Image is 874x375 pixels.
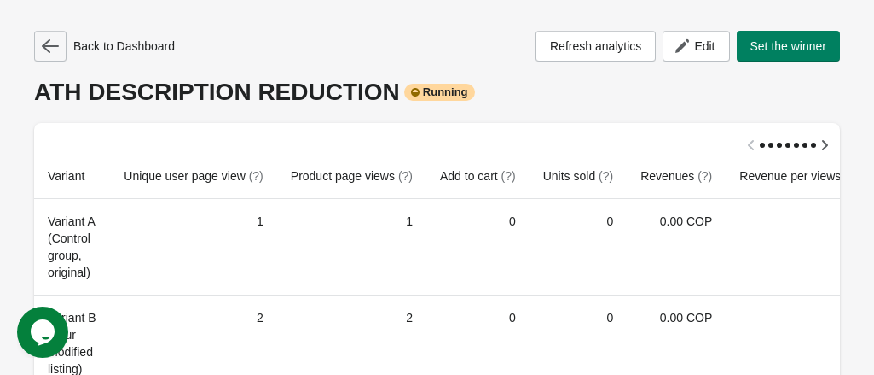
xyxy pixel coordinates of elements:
span: (?) [398,169,413,183]
span: Edit [694,39,715,53]
button: Set the winner [737,31,841,62]
span: Refresh analytics [550,39,641,53]
span: Set the winner [750,39,827,53]
div: Back to Dashboard [34,31,175,62]
iframe: chat widget [17,307,72,358]
button: Edit [663,31,729,62]
span: (?) [249,169,263,183]
button: Refresh analytics [535,31,656,62]
span: Add to cart [440,169,516,183]
span: Revenues [640,169,712,183]
span: Unique user page view [124,169,263,183]
td: 1 [277,199,426,295]
th: Variant [34,154,110,199]
div: Running [404,84,475,101]
td: 0 [426,199,530,295]
td: 1 [110,199,276,295]
td: 0 [726,199,872,295]
span: (?) [599,169,613,183]
span: Product page views [291,169,413,183]
td: 0 [530,199,627,295]
span: (?) [697,169,712,183]
span: Revenue per views [739,169,859,183]
td: 0.00 COP [627,199,726,295]
div: Variant A (Control group, original) [48,213,96,281]
span: (?) [501,169,516,183]
span: Units sold [543,169,613,183]
div: ATH DESCRIPTION REDUCTION [34,79,840,106]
